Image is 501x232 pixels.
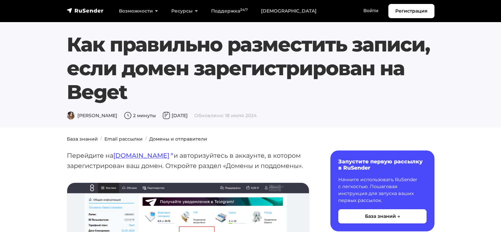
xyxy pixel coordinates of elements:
span: 2 минуты [124,113,156,118]
a: Домены и отправители [149,136,207,142]
a: [DOMAIN_NAME] [113,151,174,159]
a: Email рассылки [104,136,143,142]
a: Поддержка24/7 [205,4,254,18]
button: База знаний → [338,209,427,223]
nav: breadcrumb [63,136,438,143]
span: [PERSON_NAME] [67,113,117,118]
span: [DATE] [162,113,188,118]
span: Обновлено: 18 июля 2024 [194,113,257,118]
p: Начните использовать RuSender с легкостью. Пошаговая инструкция для запуска ваших первых рассылок. [338,176,427,204]
p: Перейдите на и авторизуйтесь в аккаунте, в котором зарегистрирован ваш домен. Откройте раздел «До... [67,150,309,171]
a: Возможности [112,4,165,18]
img: Дата публикации [162,112,170,119]
a: Запустите первую рассылку в RuSender Начните использовать RuSender с легкостью. Пошаговая инструк... [330,150,434,231]
img: RuSender [67,7,104,14]
a: [DEMOGRAPHIC_DATA] [254,4,323,18]
a: Ресурсы [165,4,205,18]
img: Время чтения [124,112,132,119]
h6: Запустите первую рассылку в RuSender [338,158,427,171]
a: База знаний [67,136,98,142]
sup: 24/7 [240,8,248,12]
a: Регистрация [388,4,434,18]
a: Войти [357,4,385,17]
h1: Как правильно разместить записи, если домен зарегистрирован на Beget [67,33,434,104]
